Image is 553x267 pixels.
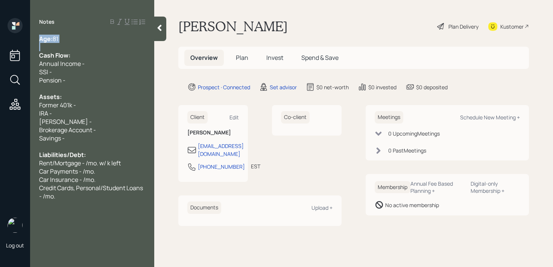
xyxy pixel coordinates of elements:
div: [EMAIL_ADDRESS][DOMAIN_NAME] [198,142,244,158]
span: Annual Income - [39,60,85,68]
label: Notes [39,18,55,26]
h6: Meetings [375,111,403,124]
h6: [PERSON_NAME] [187,130,239,136]
div: $0 net-worth [316,83,349,91]
div: Log out [6,242,24,249]
span: SSI - [39,68,52,76]
span: Car Payments - /mo. [39,167,95,175]
div: No active membership [385,201,439,209]
span: Rent/Mortgage - /mo. w/ k left [39,159,121,167]
img: retirable_logo.png [8,218,23,233]
span: Savings - [39,134,65,142]
span: Credit Cards, Personal/Student Loans - /mo. [39,184,144,200]
span: Liabilities/Debt: [39,151,86,159]
span: Pension - [39,76,65,84]
h6: Membership [375,181,410,194]
span: Brokerage Account - [39,126,96,134]
div: 0 Past Meeting s [388,146,426,154]
div: EST [251,162,260,170]
span: Spend & Save [301,53,339,62]
h6: Client [187,111,208,124]
div: Kustomer [500,23,524,31]
span: Invest [266,53,283,62]
div: Upload + [311,204,333,211]
div: $0 deposited [416,83,448,91]
div: $0 invested [368,83,397,91]
div: Edit [229,114,239,121]
span: Former 401k - [39,101,76,109]
span: 81 [53,35,58,43]
h1: [PERSON_NAME] [178,18,288,35]
span: Overview [190,53,218,62]
div: Plan Delivery [448,23,479,31]
div: Schedule New Meeting + [460,114,520,121]
span: Car Insurance - /mo. [39,175,96,184]
div: [PHONE_NUMBER] [198,163,245,171]
div: Annual Fee Based Planning + [410,180,465,194]
div: Prospect · Connected [198,83,250,91]
div: 0 Upcoming Meeting s [388,130,440,137]
span: Assets: [39,93,62,101]
h6: Co-client [281,111,310,124]
div: Set advisor [270,83,297,91]
span: IRA - [39,109,52,117]
h6: Documents [187,201,221,214]
span: Age: [39,35,53,43]
span: [PERSON_NAME] - [39,117,92,126]
span: Cash Flow: [39,51,70,60]
div: Digital-only Membership + [471,180,520,194]
span: Plan [236,53,248,62]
